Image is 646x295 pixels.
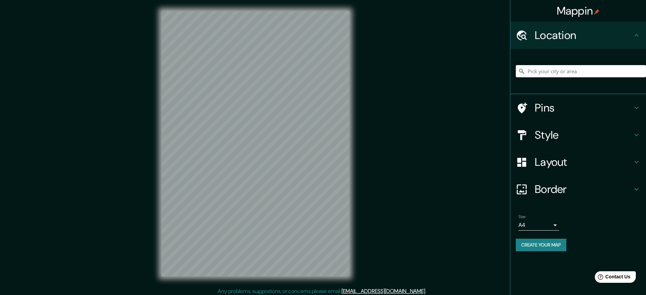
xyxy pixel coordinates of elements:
div: Border [510,176,646,203]
h4: Mappin [557,4,600,18]
canvas: Map [161,11,349,276]
div: A4 [518,220,559,231]
div: Layout [510,149,646,176]
a: [EMAIL_ADDRESS][DOMAIN_NAME] [341,288,425,295]
img: pin-icon.png [594,9,600,15]
div: Style [510,121,646,149]
h4: Border [535,182,632,196]
h4: Location [535,28,632,42]
iframe: Help widget launcher [586,269,639,288]
label: Size [518,214,526,220]
h4: Layout [535,155,632,169]
div: Pins [510,94,646,121]
h4: Pins [535,101,632,115]
div: Location [510,22,646,49]
h4: Style [535,128,632,142]
button: Create your map [516,239,566,251]
input: Pick your city or area [516,65,646,77]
